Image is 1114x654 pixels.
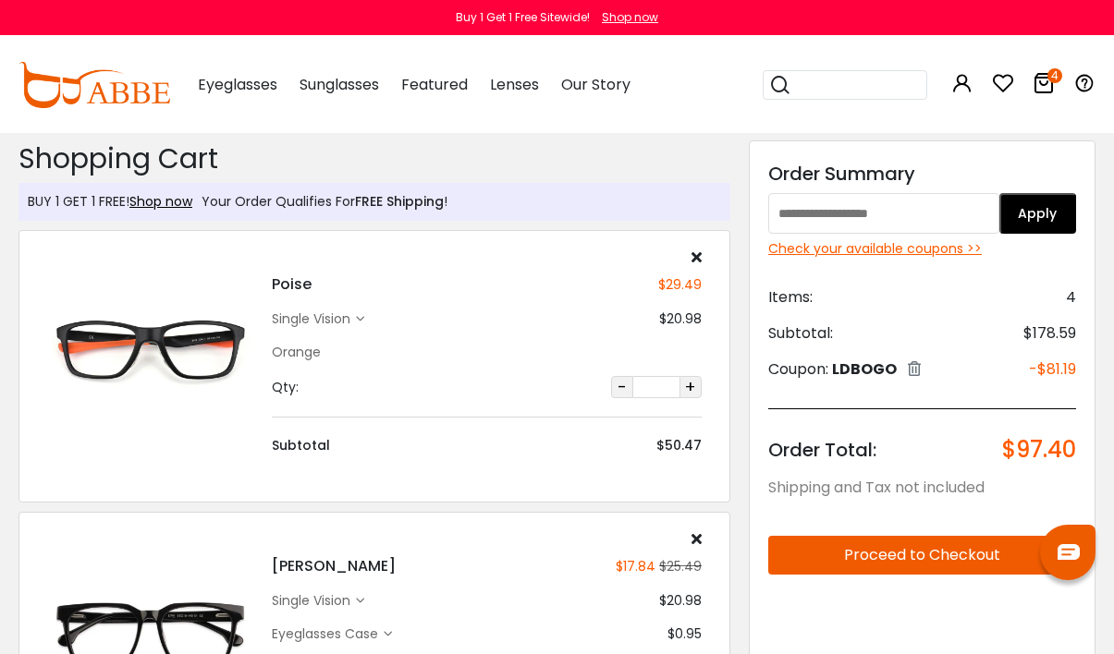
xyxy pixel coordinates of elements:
[593,9,658,25] a: Shop now
[1023,322,1076,345] span: $178.59
[602,9,658,26] div: Shop now
[272,591,356,611] div: single vision
[667,624,702,644] div: $0.95
[832,358,897,380] span: LDBOGO
[1066,286,1076,309] span: 4
[768,437,876,463] span: Order Total:
[659,309,702,329] div: $20.98
[490,74,539,95] span: Lenses
[611,376,633,398] button: -
[355,192,444,211] span: FREE Shipping
[768,358,921,381] div: Coupon:
[272,624,384,644] div: Eyeglasses Case
[1047,68,1062,83] i: 4
[401,74,468,95] span: Featured
[272,343,702,362] div: Orange
[1029,358,1076,381] span: -$81.19
[768,160,1076,188] div: Order Summary
[129,192,192,211] a: Shop now
[272,273,312,296] h4: Poise
[1002,437,1076,463] span: $97.40
[198,74,277,95] span: Eyeglasses
[456,9,590,26] div: Buy 1 Get 1 Free Sitewide!
[272,378,299,397] div: Qty:
[300,74,379,95] span: Sunglasses
[47,301,253,404] img: Poise
[616,557,655,576] div: $17.84
[656,436,702,455] div: $50.47
[18,62,170,108] img: abbeglasses.com
[272,309,356,329] div: single vision
[655,557,702,576] div: $25.49
[28,192,192,212] div: BUY 1 GET 1 FREE!
[768,239,1076,259] div: Check your available coupons >>
[561,74,630,95] span: Our Story
[18,142,730,176] h2: Shopping Cart
[679,376,702,398] button: +
[768,477,1076,499] div: Shipping and Tax not included
[768,322,833,345] span: Subtotal:
[272,555,396,577] h4: [PERSON_NAME]
[1033,76,1055,97] a: 4
[658,275,702,295] div: $29.49
[768,286,813,309] span: Items:
[659,591,702,611] div: $20.98
[272,436,330,455] div: Subtotal
[768,536,1076,575] button: Proceed to Checkout
[192,192,447,212] div: Your Order Qualifies For !
[999,193,1076,234] button: Apply
[1058,544,1080,560] img: chat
